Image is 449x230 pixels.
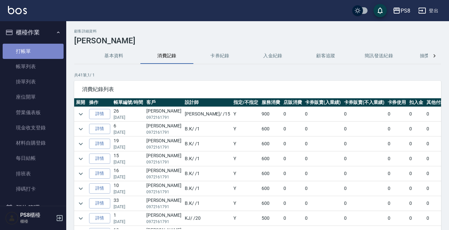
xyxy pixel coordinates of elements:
[114,159,143,165] p: [DATE]
[3,120,64,135] a: 現金收支登錄
[145,166,183,181] td: [PERSON_NAME]
[386,98,408,107] th: 卡券使用
[3,181,64,197] a: 掃碼打卡
[408,211,425,226] td: 0
[386,211,408,226] td: 0
[145,98,183,107] th: 客戶
[282,166,304,181] td: 0
[114,174,143,180] p: [DATE]
[386,181,408,196] td: 0
[112,107,145,121] td: 26
[146,174,181,180] p: 0972161791
[408,166,425,181] td: 0
[145,196,183,211] td: [PERSON_NAME]
[89,109,110,119] a: 詳情
[89,198,110,208] a: 詳情
[282,152,304,166] td: 0
[87,98,112,107] th: 操作
[386,166,408,181] td: 0
[112,137,145,151] td: 19
[183,181,232,196] td: B.K / /1
[89,213,110,223] a: 詳情
[8,6,27,14] img: Logo
[232,196,260,211] td: Y
[89,183,110,194] a: 詳情
[342,137,386,151] td: 0
[232,181,260,196] td: Y
[352,48,405,64] button: 簡訊發送紀錄
[390,4,413,18] button: PS8
[183,152,232,166] td: B.K / /1
[146,129,181,135] p: 0972161791
[76,169,86,179] button: expand row
[145,107,183,121] td: [PERSON_NAME]
[260,211,282,226] td: 500
[193,48,246,64] button: 卡券紀錄
[145,181,183,196] td: [PERSON_NAME]
[183,196,232,211] td: B.K / /1
[140,48,193,64] button: 消費記錄
[386,196,408,211] td: 0
[260,181,282,196] td: 600
[303,152,342,166] td: 0
[303,211,342,226] td: 0
[89,154,110,164] a: 詳情
[146,144,181,150] p: 0972161791
[89,168,110,179] a: 詳情
[232,166,260,181] td: Y
[282,107,304,121] td: 0
[89,124,110,134] a: 詳情
[260,166,282,181] td: 600
[342,122,386,136] td: 0
[112,152,145,166] td: 15
[114,144,143,150] p: [DATE]
[145,137,183,151] td: [PERSON_NAME]
[5,211,19,225] img: Person
[282,196,304,211] td: 0
[146,159,181,165] p: 0972161791
[303,98,342,107] th: 卡券販賣(入業績)
[3,105,64,120] a: 營業儀表板
[260,98,282,107] th: 服務消費
[20,218,54,224] p: 櫃檯
[76,184,86,194] button: expand row
[374,4,387,17] button: save
[3,59,64,74] a: 帳單列表
[232,211,260,226] td: Y
[183,211,232,226] td: KJ / /20
[74,36,441,45] h3: [PERSON_NAME]
[87,48,140,64] button: 基本資料
[260,137,282,151] td: 600
[112,211,145,226] td: 1
[246,48,299,64] button: 入金紀錄
[342,152,386,166] td: 0
[260,122,282,136] td: 600
[260,107,282,121] td: 900
[342,211,386,226] td: 0
[76,213,86,223] button: expand row
[114,129,143,135] p: [DATE]
[3,135,64,151] a: 材料自購登錄
[76,199,86,208] button: expand row
[3,151,64,166] a: 每日結帳
[342,196,386,211] td: 0
[146,189,181,195] p: 0972161791
[303,166,342,181] td: 0
[342,181,386,196] td: 0
[82,86,433,93] span: 消費紀錄列表
[342,98,386,107] th: 卡券販賣(不入業績)
[112,166,145,181] td: 16
[408,98,425,107] th: 扣入金
[282,181,304,196] td: 0
[76,124,86,134] button: expand row
[76,139,86,149] button: expand row
[114,219,143,225] p: [DATE]
[386,137,408,151] td: 0
[20,212,54,218] h5: PS8櫃檯
[342,107,386,121] td: 0
[112,122,145,136] td: 6
[282,122,304,136] td: 0
[146,204,181,210] p: 0972161791
[303,122,342,136] td: 0
[76,154,86,164] button: expand row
